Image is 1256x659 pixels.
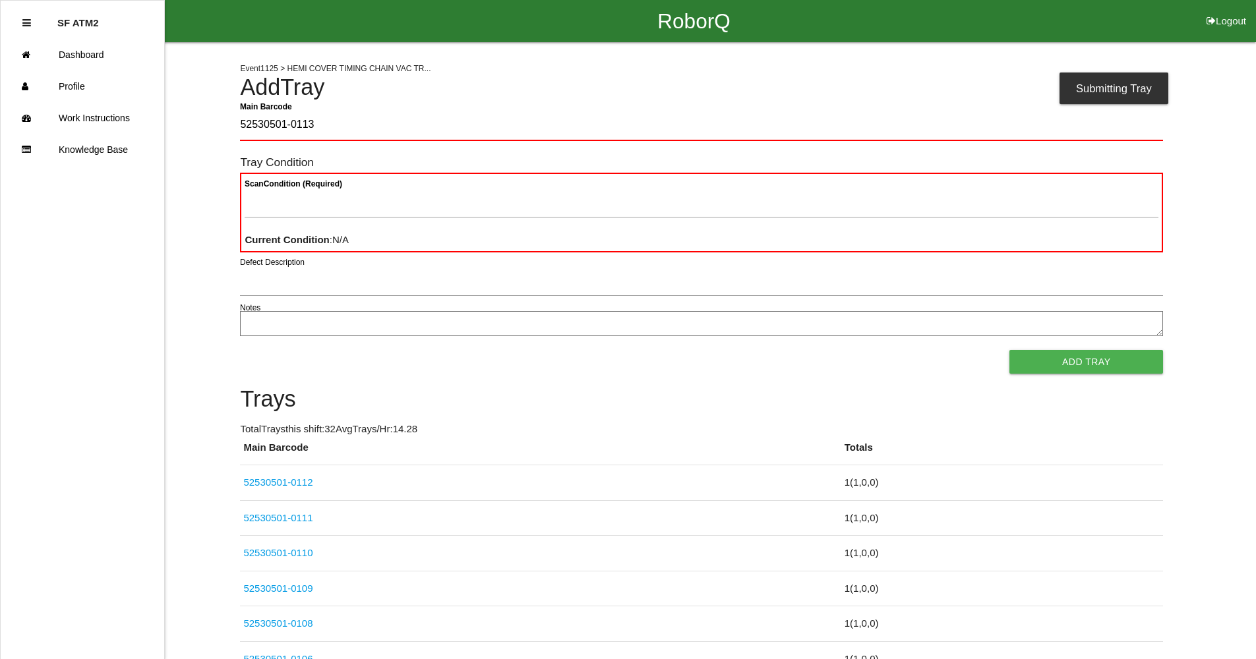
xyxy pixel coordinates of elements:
[841,536,1164,571] td: 1 ( 1 , 0 , 0 )
[240,387,1163,412] h4: Trays
[1,71,164,102] a: Profile
[245,234,329,245] b: Current Condition
[243,617,313,629] a: 52530501-0108
[22,7,31,39] div: Close
[240,440,841,465] th: Main Barcode
[841,606,1164,642] td: 1 ( 1 , 0 , 0 )
[1060,72,1168,104] div: Submitting Tray
[240,101,292,111] b: Main Barcode
[1,102,164,134] a: Work Instructions
[841,465,1164,501] td: 1 ( 1 , 0 , 0 )
[240,422,1163,437] p: Total Trays this shift: 32 Avg Trays /Hr: 14.28
[240,256,305,268] label: Defect Description
[240,110,1163,141] input: Required
[243,547,313,558] a: 52530501-0110
[243,512,313,523] a: 52530501-0111
[1,134,164,165] a: Knowledge Base
[841,440,1164,465] th: Totals
[240,64,431,73] span: Event 1125 > HEMI COVER TIMING CHAIN VAC TR...
[240,302,260,314] label: Notes
[245,179,342,188] b: Scan Condition (Required)
[1009,350,1163,374] button: Add Tray
[245,234,349,245] span: : N/A
[243,583,313,594] a: 52530501-0109
[841,500,1164,536] td: 1 ( 1 , 0 , 0 )
[240,75,1163,100] h4: Add Tray
[57,7,99,28] p: SF ATM2
[240,156,1163,169] h6: Tray Condition
[1,39,164,71] a: Dashboard
[243,476,313,488] a: 52530501-0112
[841,571,1164,606] td: 1 ( 1 , 0 , 0 )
